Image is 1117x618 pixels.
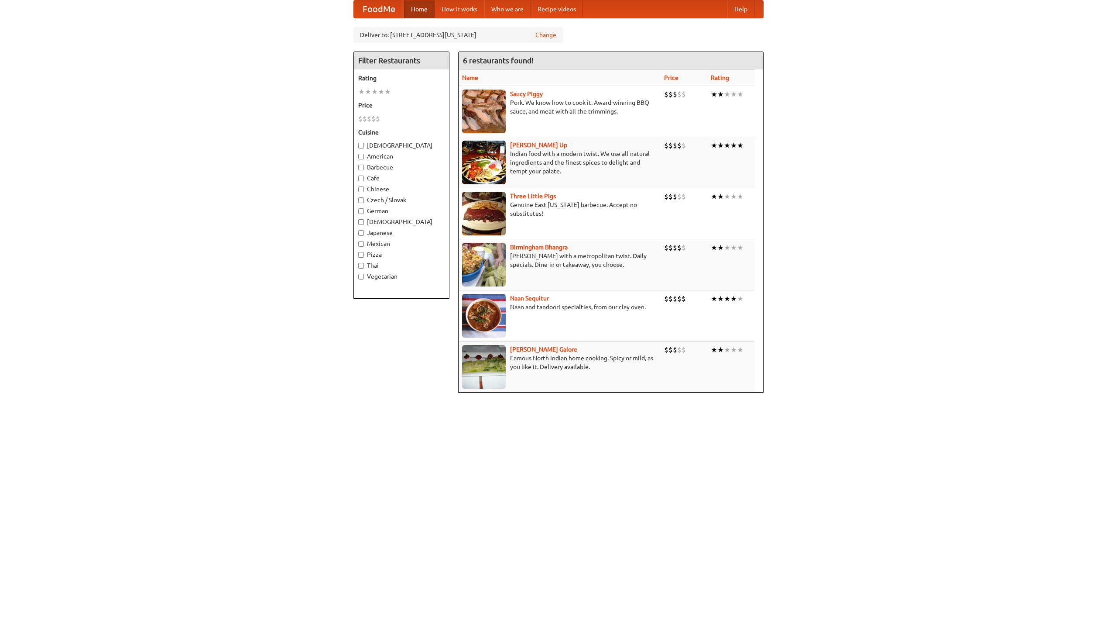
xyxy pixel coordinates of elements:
[724,90,730,99] li: ★
[711,345,717,355] li: ★
[358,114,363,124] li: $
[730,141,737,150] li: ★
[462,192,506,235] img: littlepigs.jpg
[724,243,730,252] li: ★
[358,208,364,214] input: German
[462,243,506,287] img: bhangra.jpg
[682,243,686,252] li: $
[682,141,686,150] li: $
[358,141,445,150] label: [DEMOGRAPHIC_DATA]
[730,90,737,99] li: ★
[531,0,583,18] a: Recipe videos
[737,294,744,304] li: ★
[711,192,717,201] li: ★
[717,192,724,201] li: ★
[711,294,717,304] li: ★
[371,87,378,97] li: ★
[353,27,563,43] div: Deliver to: [STREET_ADDRESS][US_STATE]
[358,163,445,172] label: Barbecue
[358,174,445,183] label: Cafe
[717,345,724,355] li: ★
[737,192,744,201] li: ★
[724,345,730,355] li: ★
[673,243,677,252] li: $
[727,0,754,18] a: Help
[717,243,724,252] li: ★
[677,192,682,201] li: $
[664,345,668,355] li: $
[673,141,677,150] li: $
[358,230,364,236] input: Japanese
[378,87,384,97] li: ★
[358,197,364,203] input: Czech / Slovak
[730,243,737,252] li: ★
[711,243,717,252] li: ★
[358,143,364,148] input: [DEMOGRAPHIC_DATA]
[358,185,445,193] label: Chinese
[668,192,673,201] li: $
[358,87,365,97] li: ★
[358,101,445,110] h5: Price
[737,90,744,99] li: ★
[463,56,534,65] ng-pluralize: 6 restaurants found!
[711,90,717,99] li: ★
[367,114,371,124] li: $
[358,165,364,170] input: Barbecue
[717,141,724,150] li: ★
[358,186,364,192] input: Chinese
[462,252,657,269] p: [PERSON_NAME] with a metropolitan twist. Daily specials. Dine-in or takeaway, you choose.
[737,243,744,252] li: ★
[664,141,668,150] li: $
[668,294,673,304] li: $
[724,141,730,150] li: ★
[510,142,567,148] a: [PERSON_NAME] Up
[664,294,668,304] li: $
[668,243,673,252] li: $
[677,243,682,252] li: $
[462,149,657,176] p: Indian food with a modern twist. We use all-natural ingredients and the finest spices to delight ...
[404,0,435,18] a: Home
[664,74,678,81] a: Price
[510,244,568,251] b: Birmingham Bhangra
[664,90,668,99] li: $
[358,128,445,137] h5: Cuisine
[668,90,673,99] li: $
[435,0,484,18] a: How it works
[371,114,376,124] li: $
[717,294,724,304] li: ★
[724,192,730,201] li: ★
[358,261,445,270] label: Thai
[358,196,445,204] label: Czech / Slovak
[358,152,445,161] label: American
[737,345,744,355] li: ★
[358,154,364,159] input: American
[365,87,371,97] li: ★
[354,52,449,69] h4: Filter Restaurants
[358,272,445,281] label: Vegetarian
[510,90,543,97] a: Saucy Piggy
[682,345,686,355] li: $
[677,90,682,99] li: $
[358,274,364,280] input: Vegetarian
[673,294,677,304] li: $
[462,345,506,389] img: currygalore.jpg
[358,219,364,225] input: [DEMOGRAPHIC_DATA]
[510,193,556,200] a: Three Little Pigs
[730,294,737,304] li: ★
[462,200,657,218] p: Genuine East [US_STATE] barbecue. Accept no substitutes!
[677,345,682,355] li: $
[462,354,657,371] p: Famous North Indian home cooking. Spicy or mild, as you like it. Delivery available.
[717,90,724,99] li: ★
[358,239,445,248] label: Mexican
[358,241,364,247] input: Mexican
[682,192,686,201] li: $
[673,192,677,201] li: $
[358,228,445,237] label: Japanese
[737,141,744,150] li: ★
[673,345,677,355] li: $
[384,87,391,97] li: ★
[358,218,445,226] label: [DEMOGRAPHIC_DATA]
[668,345,673,355] li: $
[363,114,367,124] li: $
